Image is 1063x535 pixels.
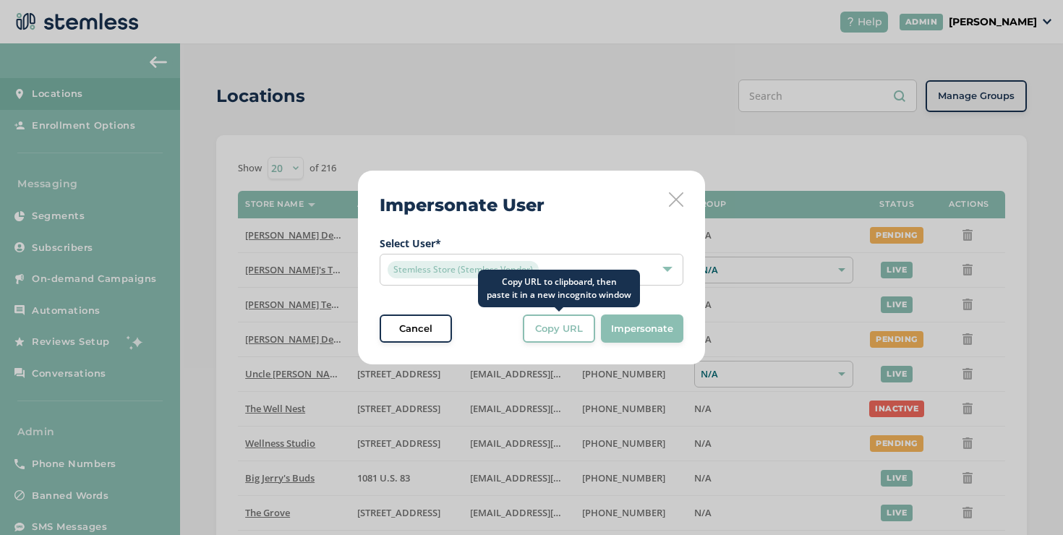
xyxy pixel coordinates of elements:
iframe: Chat Widget [991,466,1063,535]
label: Select User [380,236,683,251]
span: Copy URL [535,322,583,336]
button: Cancel [380,314,452,343]
button: Impersonate [601,314,683,343]
span: Cancel [399,322,432,336]
h2: Impersonate User [380,192,545,218]
span: Stemless Store (Stemless Vendor) [388,261,539,278]
div: Copy URL to clipboard, then paste it in a new incognito window [478,270,640,307]
button: Copy URL [523,314,595,343]
span: Impersonate [611,322,673,336]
